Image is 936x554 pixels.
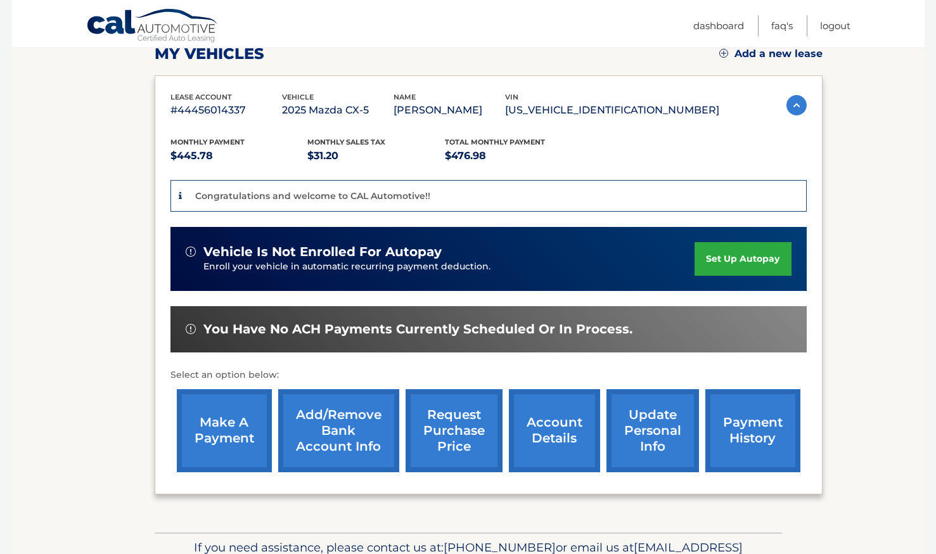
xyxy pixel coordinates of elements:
[394,101,505,119] p: [PERSON_NAME]
[170,93,232,101] span: lease account
[786,95,807,115] img: accordion-active.svg
[406,389,503,472] a: request purchase price
[282,101,394,119] p: 2025 Mazda CX-5
[509,389,600,472] a: account details
[606,389,699,472] a: update personal info
[186,247,196,257] img: alert-white.svg
[307,147,445,165] p: $31.20
[177,389,272,472] a: make a payment
[203,321,632,337] span: You have no ACH payments currently scheduled or in process.
[170,368,807,383] p: Select an option below:
[186,324,196,334] img: alert-white.svg
[445,147,582,165] p: $476.98
[307,138,385,146] span: Monthly sales Tax
[719,48,823,60] a: Add a new lease
[705,389,800,472] a: payment history
[170,138,245,146] span: Monthly Payment
[86,8,219,45] a: Cal Automotive
[445,138,545,146] span: Total Monthly Payment
[394,93,416,101] span: name
[771,15,793,36] a: FAQ's
[505,93,518,101] span: vin
[170,147,308,165] p: $445.78
[695,242,791,276] a: set up autopay
[203,260,695,274] p: Enroll your vehicle in automatic recurring payment deduction.
[278,389,399,472] a: Add/Remove bank account info
[820,15,850,36] a: Logout
[203,244,442,260] span: vehicle is not enrolled for autopay
[505,101,719,119] p: [US_VEHICLE_IDENTIFICATION_NUMBER]
[195,190,430,202] p: Congratulations and welcome to CAL Automotive!!
[155,44,264,63] h2: my vehicles
[170,101,282,119] p: #44456014337
[282,93,314,101] span: vehicle
[719,49,728,58] img: add.svg
[693,15,744,36] a: Dashboard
